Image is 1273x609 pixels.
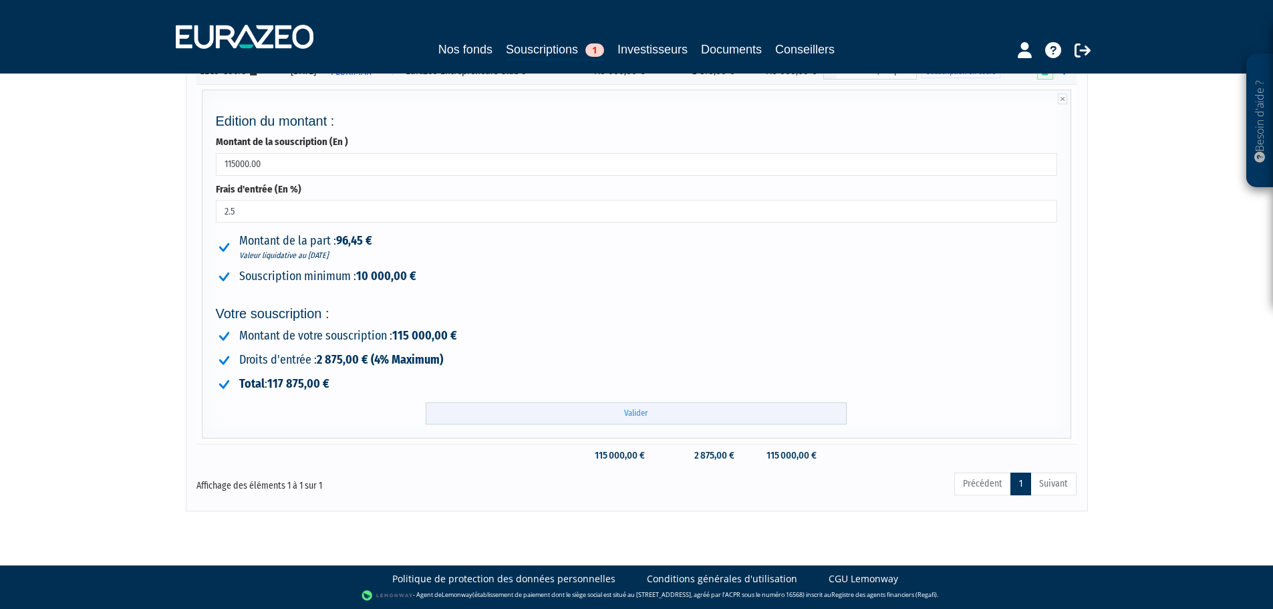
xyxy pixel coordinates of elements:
td: 115 000,00 € [569,444,652,467]
label: Montant de la souscription (En ) [216,135,348,149]
a: Politique de protection des données personnelles [392,572,615,586]
a: Conseillers [775,40,835,59]
a: Investisseurs [617,40,688,59]
h4: Edition du montant : [216,114,1058,128]
strong: 2 875,00 € (4% Maximum) [317,352,443,367]
a: Documents [701,40,762,59]
em: Valeur liquidative au [DATE] [239,250,1058,261]
a: Conditions générales d'utilisation [647,572,797,586]
h4: Votre souscription : [216,306,1058,321]
a: Lemonway [442,591,472,600]
li: : [216,376,1058,393]
input: Valider [426,402,847,424]
td: 115 000,00 € [741,444,823,467]
img: logo-lemonway.png [362,589,413,602]
label: Frais d'entrée (En %) [216,182,301,197]
a: 1 [1010,473,1031,495]
td: 2 875,00 € [652,444,741,467]
input: Frais d'entrée (En %) [216,200,1058,223]
strong: 115 000,00 € [392,328,457,343]
div: Affichage des éléments 1 à 1 sur 1 [196,471,552,493]
li: Montant de la part : [216,233,1058,261]
input: Montant de la souscription (En ) [216,153,1058,176]
a: Registre des agents financiers (Regafi) [831,591,937,600]
a: CGU Lemonway [829,572,898,586]
strong: 10 000,00 € [356,269,416,283]
p: Besoin d'aide ? [1252,61,1268,181]
li: Montant de votre souscription : [216,328,1058,345]
strong: 117 875,00 € [267,376,329,391]
a: Nos fonds [438,40,492,59]
img: 1732889491-logotype_eurazeo_blanc_rvb.png [176,25,313,49]
li: Droits d'entrée : [216,352,1058,369]
a: Souscriptions1 [506,40,604,61]
div: - Agent de (établissement de paiement dont le siège social est situé au [STREET_ADDRESS], agréé p... [13,589,1260,602]
span: 1 [585,43,604,57]
li: Souscription minimum : [216,268,1058,285]
strong: Total [239,376,265,391]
